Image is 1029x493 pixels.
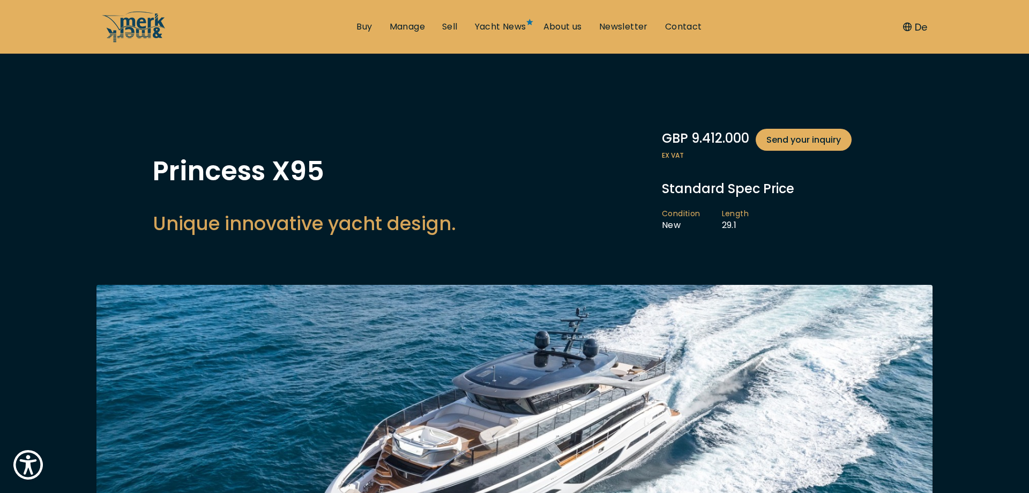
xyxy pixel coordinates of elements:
li: New [662,209,722,231]
span: Condition [662,209,700,219]
a: Sell [442,21,458,33]
a: Buy [356,21,372,33]
a: Manage [390,21,425,33]
button: De [903,20,927,34]
span: ex VAT [662,151,876,160]
li: 29.1 [722,209,770,231]
span: Length [722,209,749,219]
button: Show Accessibility Preferences [11,447,46,482]
h1: Princess X95 [153,158,456,185]
span: Send your inquiry [766,133,841,146]
a: Contact [665,21,702,33]
span: Standard Spec Price [662,180,794,197]
a: Send your inquiry [756,129,852,151]
div: GBP 9.412.000 [662,129,876,151]
a: Yacht News [475,21,526,33]
a: Newsletter [599,21,648,33]
h2: Unique innovative yacht design. [153,210,456,237]
a: / [102,34,166,46]
a: About us [543,21,582,33]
